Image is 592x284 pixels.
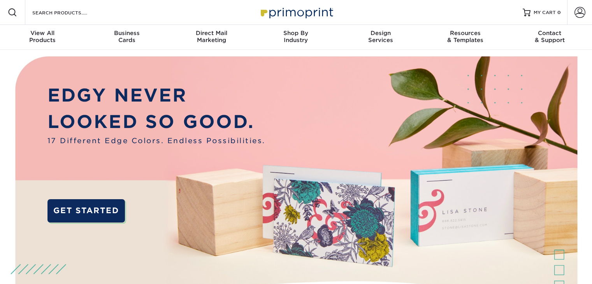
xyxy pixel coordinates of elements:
div: Services [338,30,423,44]
span: Business [84,30,169,37]
input: SEARCH PRODUCTS..... [32,8,107,17]
a: Direct MailMarketing [169,25,254,50]
span: Shop By [254,30,338,37]
span: Resources [423,30,507,37]
span: MY CART [534,9,556,16]
div: Marketing [169,30,254,44]
a: BusinessCards [84,25,169,50]
span: Design [338,30,423,37]
div: Industry [254,30,338,44]
a: DesignServices [338,25,423,50]
span: Direct Mail [169,30,254,37]
div: & Support [508,30,592,44]
p: EDGY NEVER [47,82,265,109]
a: Contact& Support [508,25,592,50]
div: & Templates [423,30,507,44]
a: GET STARTED [47,199,125,223]
span: Contact [508,30,592,37]
div: Cards [84,30,169,44]
a: Shop ByIndustry [254,25,338,50]
p: LOOKED SO GOOD. [47,109,265,135]
span: 17 Different Edge Colors. Endless Possibilities. [47,135,265,146]
a: Resources& Templates [423,25,507,50]
img: Primoprint [257,4,335,21]
span: 0 [557,10,561,15]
